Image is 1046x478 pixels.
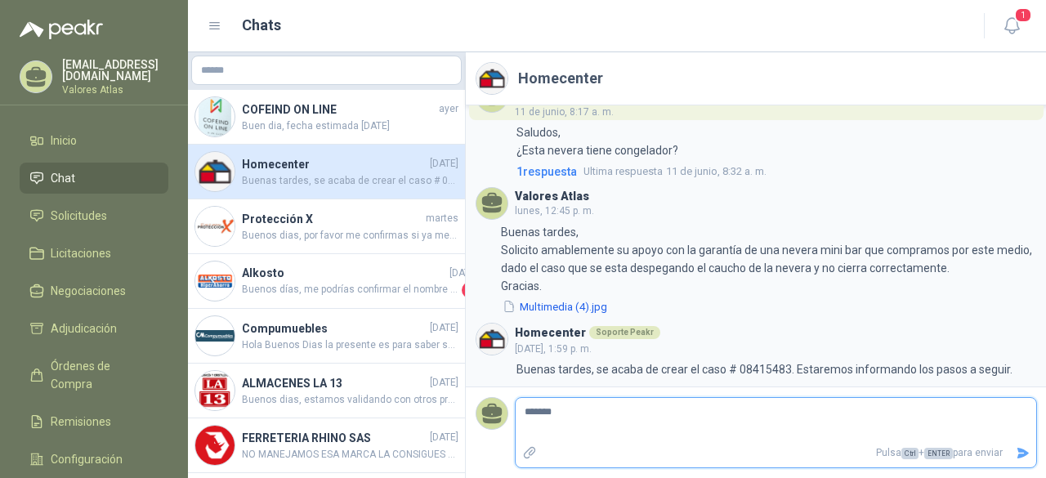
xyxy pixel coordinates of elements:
[20,20,103,39] img: Logo peakr
[1009,439,1036,467] button: Enviar
[515,192,589,201] h3: Valores Atlas
[1014,7,1032,23] span: 1
[51,319,117,337] span: Adjudicación
[188,90,465,145] a: Company LogoCOFEIND ON LINEayerBuen dia, fecha estimada [DATE]
[242,447,458,462] span: NO MANEJAMOS ESA MARCA LA CONSIGUES EN HOME CENTER
[515,205,594,217] span: lunes, 12:45 p. m.
[195,261,235,301] img: Company Logo
[20,351,168,400] a: Órdenes de Compra
[195,371,235,410] img: Company Logo
[242,101,436,118] h4: COFEIND ON LINE
[51,207,107,225] span: Solicitudes
[462,282,478,298] span: 1
[518,67,603,90] h2: Homecenter
[195,426,235,465] img: Company Logo
[188,254,465,309] a: Company LogoAlkosto[DATE]Buenos días, me podrías confirmar el nombre de la persona que recibe el ...
[242,155,427,173] h4: Homecenter
[20,406,168,437] a: Remisiones
[449,266,478,281] span: [DATE]
[20,444,168,475] a: Configuración
[924,448,953,459] span: ENTER
[188,145,465,199] a: Company LogoHomecenter[DATE]Buenas tardes, se acaba de crear el caso # 08415483. Estaremos inform...
[543,439,1010,467] p: Pulsa + para enviar
[513,163,1037,181] a: 1respuestaUltima respuesta11 de junio, 8:32 a. m.
[20,163,168,194] a: Chat
[439,101,458,117] span: ayer
[476,324,507,355] img: Company Logo
[20,125,168,156] a: Inicio
[516,163,577,181] span: 1 respuesta
[20,275,168,306] a: Negociaciones
[51,132,77,150] span: Inicio
[515,106,614,118] span: 11 de junio, 8:17 a. m.
[51,357,153,393] span: Órdenes de Compra
[242,210,422,228] h4: Protección X
[195,97,235,136] img: Company Logo
[242,392,458,408] span: Buenos dias, estamos validando con otros proveedores otras opciones.
[242,118,458,134] span: Buen dia, fecha estimada [DATE]
[242,282,458,298] span: Buenos días, me podrías confirmar el nombre de la persona que recibe el microondas?, en la guía d...
[20,200,168,231] a: Solicitudes
[242,228,458,243] span: Buenos dias, por favor me confirmas si ya me enviaste los elementos del botiquin. muchas gracias.
[195,207,235,246] img: Company Logo
[589,326,660,339] div: Soporte Peakr
[516,439,543,467] label: Adjuntar archivos
[426,211,458,226] span: martes
[998,11,1027,41] button: 1
[476,63,507,94] img: Company Logo
[242,374,427,392] h4: ALMACENES LA 13
[20,238,168,269] a: Licitaciones
[901,448,919,459] span: Ctrl
[242,14,281,37] h1: Chats
[188,199,465,254] a: Company LogoProtección XmartesBuenos dias, por favor me confirmas si ya me enviaste los elementos...
[583,163,767,180] span: 11 de junio, 8:32 a. m.
[51,413,111,431] span: Remisiones
[195,316,235,355] img: Company Logo
[195,152,235,191] img: Company Logo
[501,223,1037,295] p: Buenas tardes, Solicito amablemente su apoyo con la garantía de una nevera mini bar que compramos...
[51,244,111,262] span: Licitaciones
[583,163,663,180] span: Ultima respuesta
[51,450,123,468] span: Configuración
[516,360,1012,378] p: Buenas tardes, se acaba de crear el caso # 08415483. Estaremos informando los pasos a seguir.
[242,337,458,353] span: Hola Buenos Dias la presente es para saber sobre el envio del escritorio decia fecha de entrega 8...
[20,313,168,344] a: Adjudicación
[188,309,465,364] a: Company LogoCompumuebles[DATE]Hola Buenos Dias la presente es para saber sobre el envio del escri...
[242,173,458,189] span: Buenas tardes, se acaba de crear el caso # 08415483. Estaremos informando los pasos a seguir.
[430,156,458,172] span: [DATE]
[430,375,458,391] span: [DATE]
[62,85,168,95] p: Valores Atlas
[188,364,465,418] a: Company LogoALMACENES LA 13[DATE]Buenos dias, estamos validando con otros proveedores otras opcio...
[51,169,75,187] span: Chat
[242,429,427,447] h4: FERRETERIA RHINO SAS
[515,328,586,337] h3: Homecenter
[515,343,592,355] span: [DATE], 1:59 p. m.
[430,430,458,445] span: [DATE]
[51,282,126,300] span: Negociaciones
[188,418,465,473] a: Company LogoFERRETERIA RHINO SAS[DATE]NO MANEJAMOS ESA MARCA LA CONSIGUES EN HOME CENTER
[242,319,427,337] h4: Compumuebles
[430,320,458,336] span: [DATE]
[516,123,678,159] p: Saludos, ¿Esta nevera tiene congelador?
[501,298,609,315] button: Multimedia (4).jpg
[242,264,446,282] h4: Alkosto
[62,59,168,82] p: [EMAIL_ADDRESS][DOMAIN_NAME]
